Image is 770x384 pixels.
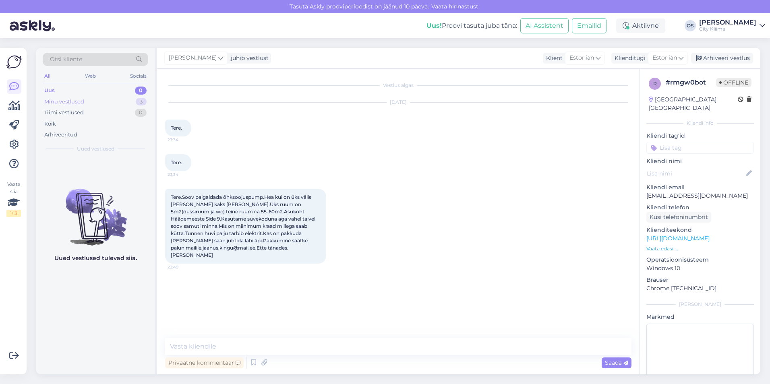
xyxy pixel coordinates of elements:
input: Lisa tag [646,142,754,154]
div: Uus [44,87,55,95]
span: 23:34 [168,137,198,143]
input: Lisa nimi [647,169,745,178]
p: Chrome [TECHNICAL_ID] [646,284,754,293]
span: Tere.Soov paigaldada õhksoojuspump.Hea kui on üks välis [PERSON_NAME] kaks [PERSON_NAME].Üks ruum... [171,194,317,258]
div: Kõik [44,120,56,128]
div: Kliendi info [646,120,754,127]
div: Klienditugi [611,54,646,62]
button: AI Assistent [520,18,569,33]
span: 23:49 [168,264,198,270]
p: Vaata edasi ... [646,245,754,252]
div: Aktiivne [616,19,665,33]
p: Kliendi tag'id [646,132,754,140]
b: Uus! [426,22,442,29]
div: Arhiveeritud [44,131,77,139]
div: All [43,71,52,81]
p: Kliendi email [646,183,754,192]
div: Vestlus algas [165,82,631,89]
p: Uued vestlused tulevad siia. [54,254,137,262]
img: No chats [36,174,155,247]
span: Tere. [171,159,182,165]
p: [EMAIL_ADDRESS][DOMAIN_NAME] [646,192,754,200]
div: [PERSON_NAME] [646,301,754,308]
span: Estonian [569,54,594,62]
div: juhib vestlust [228,54,269,62]
p: Klienditeekond [646,226,754,234]
span: Offline [716,78,751,87]
span: [PERSON_NAME] [169,54,217,62]
p: Kliendi nimi [646,157,754,165]
span: 23:34 [168,171,198,178]
p: Brauser [646,276,754,284]
div: Privaatne kommentaar [165,357,244,368]
div: Minu vestlused [44,98,84,106]
div: Web [83,71,97,81]
a: [PERSON_NAME]City Kliima [699,19,765,32]
div: Arhiveeri vestlus [691,53,753,64]
div: [GEOGRAPHIC_DATA], [GEOGRAPHIC_DATA] [649,95,738,112]
span: Uued vestlused [77,145,114,153]
p: Märkmed [646,313,754,321]
div: Klient [543,54,563,62]
p: Windows 10 [646,264,754,273]
a: Vaata hinnastust [429,3,481,10]
div: Küsi telefoninumbrit [646,212,711,223]
span: Tere. [171,125,182,131]
div: 3 [136,98,147,106]
div: OS [685,20,696,31]
span: Saada [605,359,628,366]
span: r [653,81,657,87]
div: [DATE] [165,99,631,106]
a: [URL][DOMAIN_NAME] [646,235,710,242]
div: [PERSON_NAME] [699,19,756,26]
div: Tiimi vestlused [44,109,84,117]
div: Vaata siia [6,181,21,217]
div: Socials [128,71,148,81]
div: 0 [135,109,147,117]
div: City Kliima [699,26,756,32]
img: Askly Logo [6,54,22,70]
p: Operatsioonisüsteem [646,256,754,264]
div: 0 [135,87,147,95]
div: # rmgw0bot [666,78,716,87]
div: Proovi tasuta juba täna: [426,21,517,31]
p: Kliendi telefon [646,203,754,212]
button: Emailid [572,18,606,33]
span: Estonian [652,54,677,62]
div: 1 / 3 [6,210,21,217]
span: Otsi kliente [50,55,82,64]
